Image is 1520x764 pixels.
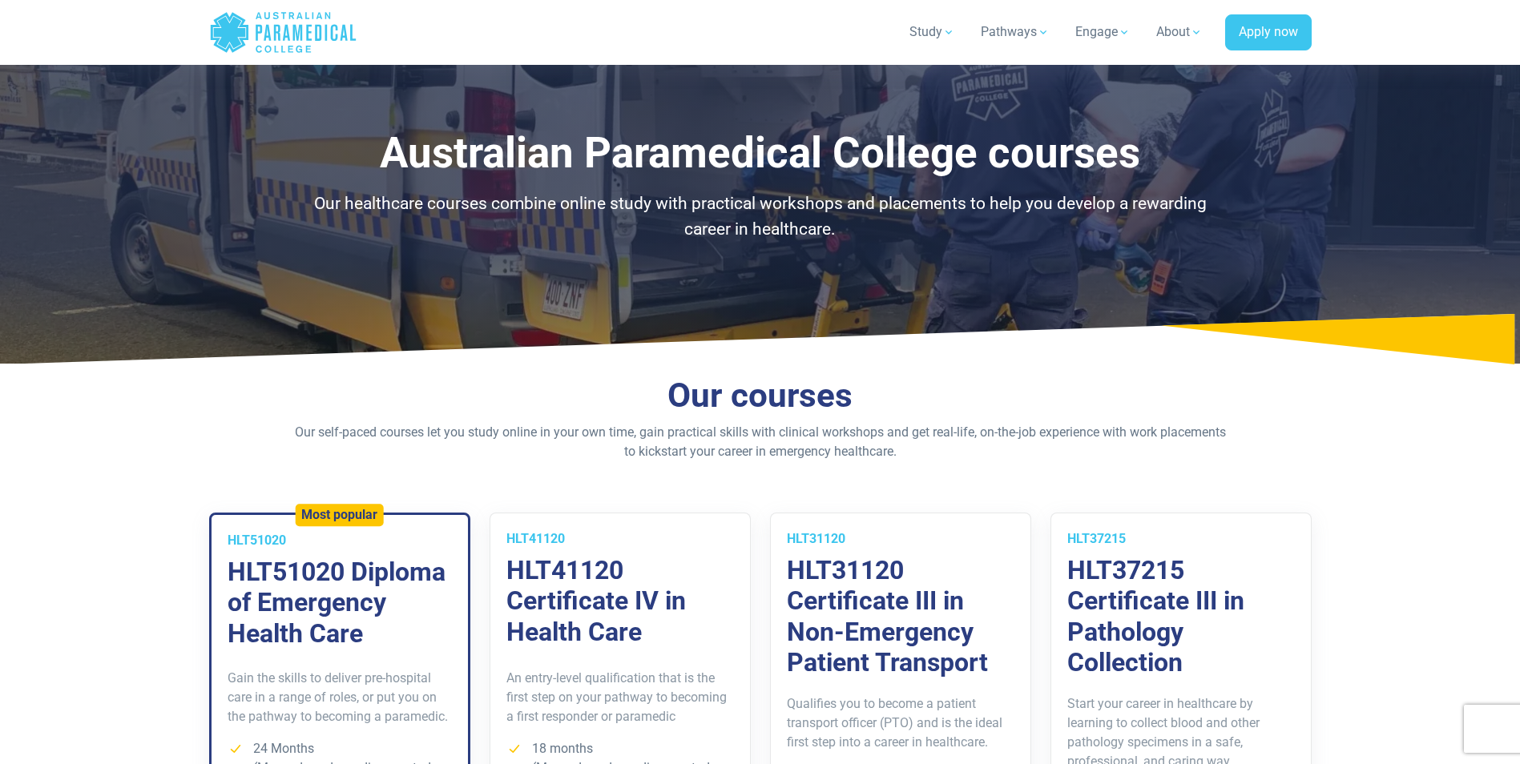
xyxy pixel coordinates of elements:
p: Gain the skills to deliver pre-hospital care in a range of roles, or put you on the pathway to be... [228,669,452,726]
p: Our self-paced courses let you study online in your own time, gain practical skills with clinical... [292,423,1229,461]
h1: Australian Paramedical College courses [292,128,1229,179]
a: Australian Paramedical College [209,6,357,58]
p: An entry-level qualification that is the first step on your pathway to becoming a first responder... [506,669,734,726]
h3: HLT41120 Certificate IV in Health Care [506,555,734,647]
span: HLT41120 [506,531,565,546]
p: Qualifies you to become a patient transport officer (PTO) and is the ideal first step into a care... [787,694,1014,752]
a: Apply now [1225,14,1312,51]
p: Our healthcare courses combine online study with practical workshops and placements to help you d... [292,191,1229,242]
h2: Our courses [292,376,1229,416]
h3: HLT31120 Certificate III in Non-Emergency Patient Transport [787,555,1014,678]
span: HLT31120 [787,531,845,546]
h5: Most popular [301,507,377,522]
a: Study [900,10,965,54]
h3: HLT37215 Certificate III in Pathology Collection [1067,555,1295,678]
a: About [1147,10,1212,54]
span: HLT51020 [228,533,286,548]
h3: HLT51020 Diploma of Emergency Health Care [228,557,452,649]
span: HLT37215 [1067,531,1126,546]
a: Engage [1066,10,1140,54]
a: Pathways [971,10,1059,54]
